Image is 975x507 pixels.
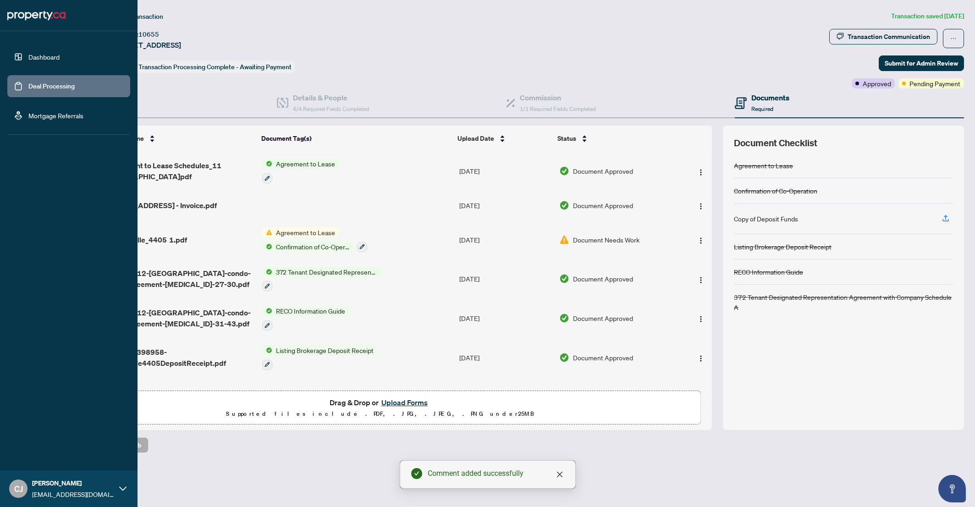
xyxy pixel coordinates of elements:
[456,220,556,259] td: [DATE]
[557,133,576,143] span: Status
[262,267,272,277] img: Status Icon
[272,227,339,237] span: Agreement to Lease
[559,235,569,245] img: Document Status
[32,489,115,499] span: [EMAIL_ADDRESS][DOMAIN_NAME]
[734,214,798,224] div: Copy of Deposit Funds
[559,166,569,176] img: Document Status
[105,160,255,182] span: Agreement to Lease Schedules_11 [GEOGRAPHIC_DATA]pdf
[456,298,556,338] td: [DATE]
[14,482,23,495] span: CJ
[694,311,708,325] button: Logo
[734,186,817,196] div: Confirmation of Co-Operation
[114,61,295,73] div: Status:
[573,313,633,323] span: Document Approved
[573,166,633,176] span: Document Approved
[694,164,708,178] button: Logo
[697,237,705,244] img: Logo
[573,353,633,363] span: Document Approved
[105,268,255,290] span: C12318012-[GEOGRAPHIC_DATA]-condo-lease-agreement-[MEDICAL_ID]-27-30.pdf
[138,30,159,39] span: 10655
[65,408,695,419] p: Supported files include .PDF, .JPG, .JPEG, .PNG under 25 MB
[272,242,353,252] span: Confirmation of Co-Operation
[262,227,272,237] img: Status Icon
[751,92,789,103] h4: Documents
[697,203,705,210] img: Logo
[734,292,953,312] div: 372 Tenant Designated Representation Agreement with Company Schedule A
[262,242,272,252] img: Status Icon
[734,267,803,277] div: RECO Information Guide
[28,111,83,120] a: Mortgage Referrals
[28,82,75,90] a: Deal Processing
[262,345,377,370] button: Status IconListing Brokerage Deposit Receipt
[272,267,381,277] span: 372 Tenant Designated Representation Agreement with Company Schedule A
[554,126,675,151] th: Status
[59,391,700,425] span: Drag & Drop orUpload FormsSupported files include .PDF, .JPG, .JPEG, .PNG under25MB
[950,35,957,42] span: ellipsis
[100,126,258,151] th: (6) File Name
[694,198,708,213] button: Logo
[829,29,937,44] button: Transaction Communication
[457,133,494,143] span: Upload Date
[262,159,272,169] img: Status Icon
[456,259,556,299] td: [DATE]
[272,306,349,316] span: RECO Information Guide
[559,353,569,363] img: Document Status
[734,137,817,149] span: Document Checklist
[28,53,60,61] a: Dashboard
[694,271,708,286] button: Logo
[863,78,891,88] span: Approved
[697,315,705,323] img: Logo
[573,235,639,245] span: Document Needs Work
[734,242,832,252] div: Listing Brokerage Deposit Receipt
[262,306,272,316] img: Status Icon
[697,276,705,284] img: Logo
[885,56,958,71] span: Submit for Admin Review
[697,355,705,362] img: Logo
[456,191,556,220] td: [DATE]
[555,469,565,479] a: Close
[556,471,563,478] span: close
[559,200,569,210] img: Document Status
[7,8,66,23] img: logo
[262,227,367,252] button: Status IconAgreement to LeaseStatus IconConfirmation of Co-Operation
[559,313,569,323] img: Document Status
[262,306,349,331] button: Status IconRECO Information Guide
[454,126,554,151] th: Upload Date
[105,234,187,245] span: 11_Yorkville_4405 1.pdf
[411,468,422,479] span: check-circle
[879,55,964,71] button: Submit for Admin Review
[114,39,181,50] span: [STREET_ADDRESS]
[573,200,633,210] span: Document Approved
[848,29,930,44] div: Transaction Communication
[105,347,255,369] span: 1757423398958-11Yorkville4405DepositReceipt.pdf
[891,11,964,22] article: Transaction saved [DATE]
[520,105,596,112] span: 1/1 Required Fields Completed
[694,232,708,247] button: Logo
[751,105,773,112] span: Required
[105,200,217,211] span: [STREET_ADDRESS] - Invoice.pdf
[379,397,430,408] button: Upload Forms
[272,159,339,169] span: Agreement to Lease
[909,78,960,88] span: Pending Payment
[32,478,115,488] span: [PERSON_NAME]
[272,345,377,355] span: Listing Brokerage Deposit Receipt
[697,169,705,176] img: Logo
[456,151,556,191] td: [DATE]
[114,12,163,21] span: View Transaction
[456,338,556,377] td: [DATE]
[293,92,369,103] h4: Details & People
[694,350,708,365] button: Logo
[138,63,292,71] span: Transaction Processing Complete - Awaiting Payment
[938,475,966,502] button: Open asap
[262,267,381,292] button: Status Icon372 Tenant Designated Representation Agreement with Company Schedule A
[520,92,596,103] h4: Commission
[262,159,339,183] button: Status IconAgreement to Lease
[573,274,633,284] span: Document Approved
[293,105,369,112] span: 4/4 Required Fields Completed
[559,274,569,284] img: Document Status
[734,160,793,171] div: Agreement to Lease
[262,345,272,355] img: Status Icon
[105,307,255,329] span: C12318012-[GEOGRAPHIC_DATA]-condo-lease-agreement-[MEDICAL_ID]-31-43.pdf
[330,397,430,408] span: Drag & Drop or
[428,468,564,479] div: Comment added successfully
